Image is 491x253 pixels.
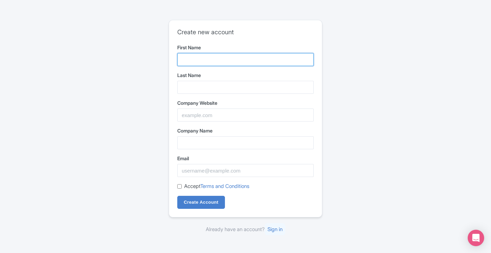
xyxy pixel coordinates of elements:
div: Open Intercom Messenger [468,230,484,246]
label: First Name [177,44,314,51]
label: Last Name [177,72,314,79]
label: Email [177,155,314,162]
a: Sign in [265,223,285,235]
label: Accept [184,182,249,190]
input: example.com [177,109,314,122]
input: username@example.com [177,164,314,177]
div: Already have an account? [169,226,322,233]
h2: Create new account [177,28,314,36]
label: Company Website [177,99,314,106]
label: Company Name [177,127,314,134]
input: Create Account [177,196,225,209]
a: Terms and Conditions [200,183,249,189]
